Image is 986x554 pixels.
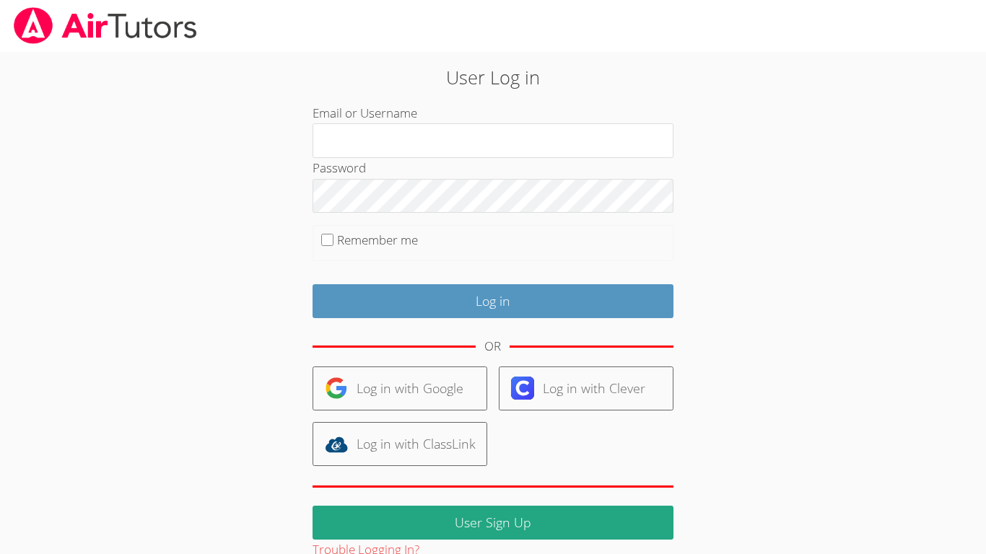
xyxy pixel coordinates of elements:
label: Remember me [337,232,418,248]
img: google-logo-50288ca7cdecda66e5e0955fdab243c47b7ad437acaf1139b6f446037453330a.svg [325,377,348,400]
input: Log in [313,284,673,318]
a: Log in with Google [313,366,487,410]
label: Password [313,159,366,176]
div: OR [484,336,501,357]
img: clever-logo-6eab21bc6e7a338710f1a6ff85c0baf02591cd810cc4098c63d3a4b26e2feb20.svg [511,377,534,400]
h2: User Log in [227,63,759,91]
a: Log in with ClassLink [313,422,487,466]
img: airtutors_banner-c4298cdbf04f3fff15de1276eac7730deb9818008684d7c2e4769d2f7ddbe033.png [12,7,198,44]
a: User Sign Up [313,506,673,540]
img: classlink-logo-d6bb404cc1216ec64c9a2012d9dc4662098be43eaf13dc465df04b49fa7ab582.svg [325,433,348,456]
a: Log in with Clever [499,366,673,410]
label: Email or Username [313,105,417,121]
